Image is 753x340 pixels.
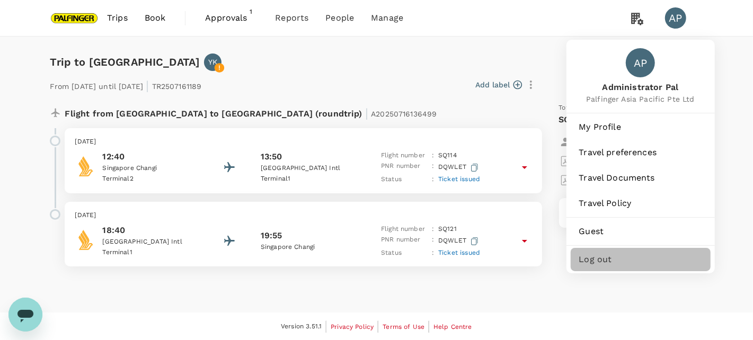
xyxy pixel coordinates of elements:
[432,174,434,185] p: :
[438,161,481,174] p: DQWLET
[75,156,96,177] img: Singapore Airlines
[103,163,198,174] p: Singapore Changi
[571,166,711,190] a: Travel Documents
[579,253,702,266] span: Log out
[559,171,642,190] button: Download invoice
[559,113,608,126] p: SGD 255.09
[579,225,702,238] span: Guest
[145,12,166,24] span: Book
[75,210,531,221] p: [DATE]
[559,103,591,113] span: Total paid
[571,248,711,271] div: Log out
[571,220,711,243] a: Guest
[383,323,424,330] span: Terms of Use
[571,192,711,215] a: Travel Policy
[275,12,308,24] span: Reports
[571,141,711,164] a: Travel preferences
[365,106,368,121] span: |
[476,79,522,90] button: Add label
[579,121,702,133] span: My Profile
[261,150,282,163] p: 13:50
[665,7,686,29] div: AP
[103,247,198,258] p: Terminal 1
[107,12,128,24] span: Trips
[50,53,200,70] h6: Trip to [GEOGRAPHIC_DATA]
[381,161,428,174] p: PNR number
[50,6,99,30] img: Palfinger Asia Pacific Pte Ltd
[261,163,356,174] p: [GEOGRAPHIC_DATA] Intl
[586,82,695,94] span: Administrator Pal
[146,78,149,93] span: |
[626,48,655,77] div: AP
[381,174,428,185] p: Status
[381,150,428,161] p: Flight number
[331,321,374,333] a: Privacy Policy
[381,235,428,248] p: PNR number
[559,151,631,171] button: Export as PDF
[381,248,428,258] p: Status
[325,12,354,24] span: People
[579,172,702,184] span: Travel Documents
[438,235,481,248] p: DQWLET
[433,323,472,330] span: Help Centre
[438,150,457,161] p: SQ 114
[50,75,202,94] p: From [DATE] until [DATE] TR2507161189
[261,242,356,253] p: Singapore Changi
[261,229,282,242] p: 19:55
[371,12,403,24] span: Manage
[433,321,472,333] a: Help Centre
[75,137,531,147] p: [DATE]
[208,57,217,67] p: YK
[579,197,702,210] span: Travel Policy
[559,132,655,151] button: View traveller details
[103,174,198,184] p: Terminal 2
[438,249,480,256] span: Ticket issued
[571,115,711,139] a: My Profile
[432,161,434,174] p: :
[383,321,424,333] a: Terms of Use
[432,248,434,258] p: :
[432,224,434,235] p: :
[261,174,356,184] p: Terminal 1
[281,321,322,332] span: Version 3.51.1
[586,94,695,104] span: Palfinger Asia Pacific Pte Ltd
[65,103,437,122] p: Flight from [GEOGRAPHIC_DATA] to [GEOGRAPHIC_DATA] (roundtrip)
[432,150,434,161] p: :
[8,298,42,332] iframe: Button to launch messaging window
[579,146,702,159] span: Travel preferences
[103,150,198,163] p: 12:40
[245,6,256,17] span: 1
[205,12,258,24] span: Approvals
[75,229,96,250] img: Singapore Airlines
[438,175,480,183] span: Ticket issued
[103,224,198,237] p: 18:40
[331,323,374,330] span: Privacy Policy
[432,235,434,248] p: :
[438,224,457,235] p: SQ 121
[381,224,428,235] p: Flight number
[103,237,198,247] p: [GEOGRAPHIC_DATA] Intl
[371,110,437,118] span: A20250716136499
